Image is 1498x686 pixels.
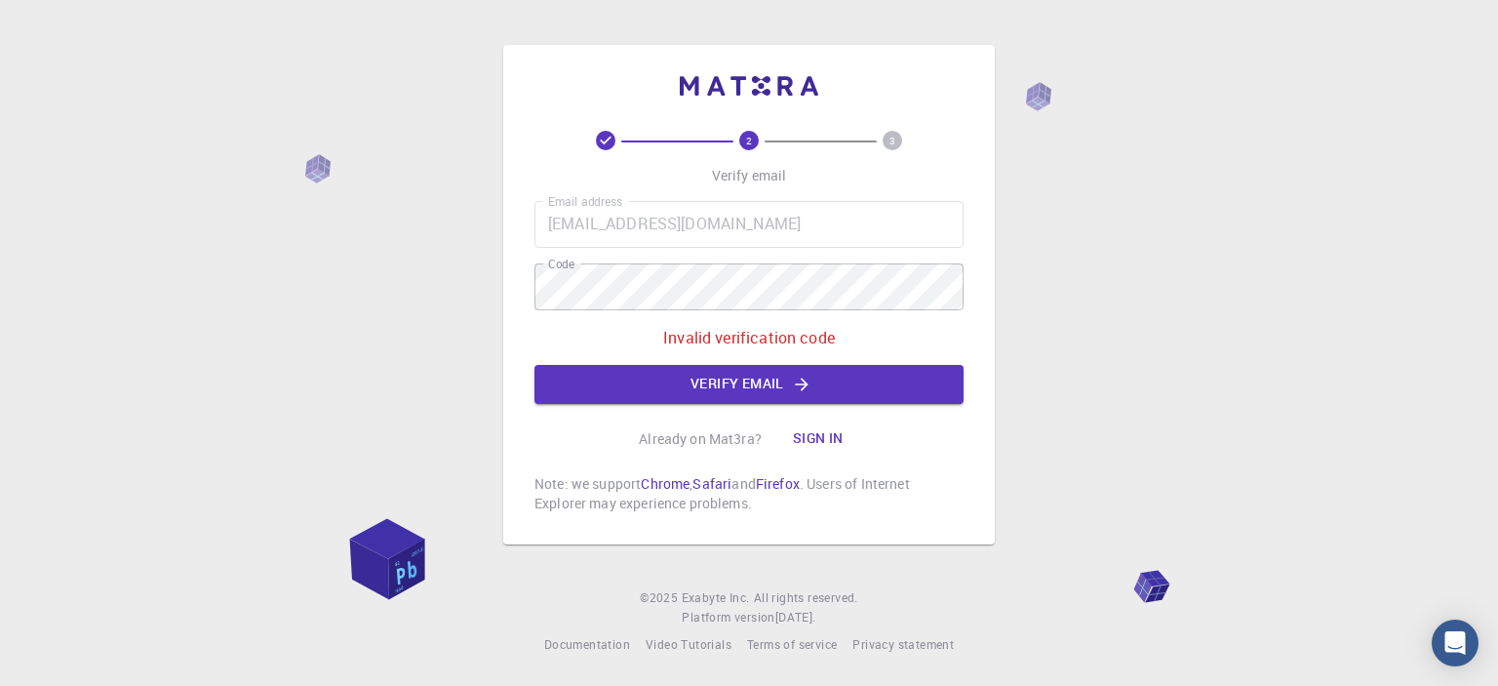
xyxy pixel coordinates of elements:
[534,474,964,513] p: Note: we support , and . Users of Internet Explorer may experience problems.
[646,635,731,655] a: Video Tutorials
[544,636,630,652] span: Documentation
[663,326,835,349] p: Invalid verification code
[640,588,681,608] span: © 2025
[682,589,750,605] span: Exabyte Inc.
[548,193,622,210] label: Email address
[548,256,574,272] label: Code
[641,474,690,493] a: Chrome
[889,134,895,147] text: 3
[534,365,964,404] button: Verify email
[747,636,837,652] span: Terms of service
[852,636,954,652] span: Privacy statement
[639,429,762,449] p: Already on Mat3ra?
[775,608,816,627] a: [DATE].
[746,134,752,147] text: 2
[852,635,954,655] a: Privacy statement
[775,609,816,625] span: [DATE] .
[712,166,787,185] p: Verify email
[682,588,750,608] a: Exabyte Inc.
[777,420,859,459] button: Sign in
[682,608,774,627] span: Platform version
[646,636,731,652] span: Video Tutorials
[754,588,858,608] span: All rights reserved.
[544,635,630,655] a: Documentation
[1432,620,1478,666] div: Open Intercom Messenger
[756,474,800,493] a: Firefox
[747,635,837,655] a: Terms of service
[692,474,731,493] a: Safari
